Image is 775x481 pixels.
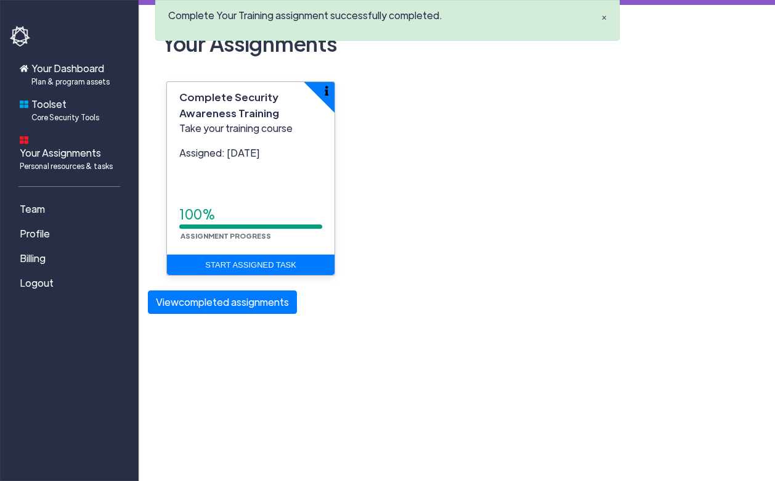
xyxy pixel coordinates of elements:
small: Assignment Progress [179,231,272,240]
a: Logout [10,271,133,295]
img: info-icon.svg [325,86,329,96]
span: × [601,11,607,24]
button: Close [589,1,619,30]
img: foundations-icon.svg [20,100,28,109]
a: Start Assigned Task [167,255,335,276]
span: Billing [20,251,46,266]
p: Complete Your Training assignment successfully completed. [168,8,580,23]
span: Your Dashboard [31,61,110,87]
a: Team [10,197,133,221]
span: Logout [20,276,54,290]
a: Your AssignmentsPersonal resources & tasks [10,128,133,176]
p: Assigned: [DATE] [179,146,322,160]
span: Complete Security Awareness Training [179,90,279,120]
a: Profile [10,221,133,246]
img: dashboard-icon.svg [20,136,28,144]
span: Core Security Tools [31,112,99,123]
span: Your Assignments [20,146,113,171]
span: Team [20,202,45,216]
img: home-icon.svg [20,64,28,73]
div: 100% [179,205,322,224]
a: ToolsetCore Security Tools [10,92,133,128]
a: Your DashboardPlan & program assets [10,56,133,92]
img: havoc-shield-logo-white.png [10,26,32,47]
span: Profile [20,226,50,241]
span: Personal resources & tasks [20,160,113,171]
span: Toolset [31,97,99,123]
button: Viewcompleted assignments [148,290,297,314]
a: Billing [10,246,133,271]
span: Plan & program assets [31,76,110,87]
p: Take your training course [179,121,322,136]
